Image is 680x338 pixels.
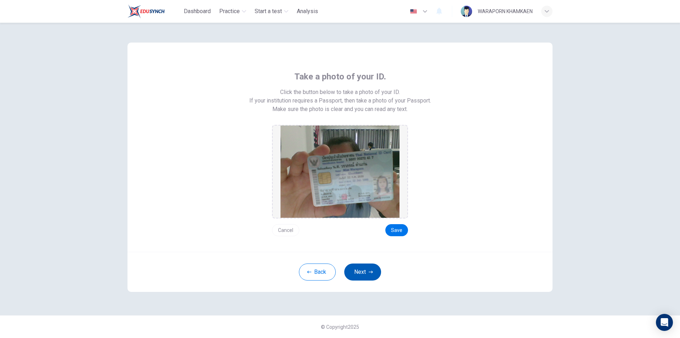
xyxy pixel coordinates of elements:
img: Train Test logo [127,4,165,18]
button: Analysis [294,5,321,18]
img: en [409,9,418,14]
button: Dashboard [181,5,214,18]
img: preview screemshot [280,126,399,218]
button: Save [385,224,408,236]
button: Next [344,264,381,281]
div: WARAPORN KHAMKAEN [478,7,533,16]
span: Start a test [255,7,282,16]
div: Open Intercom Messenger [656,314,673,331]
button: Back [299,264,336,281]
button: Start a test [252,5,291,18]
span: Click the button below to take a photo of your ID. If your institution requires a Passport, then ... [249,88,431,105]
button: Practice [216,5,249,18]
button: Cancel [272,224,299,236]
span: Dashboard [184,7,211,16]
span: Take a photo of your ID. [294,71,386,82]
span: Make sure the photo is clear and you can read any text. [272,105,408,113]
a: Train Test logo [127,4,181,18]
span: Analysis [297,7,318,16]
img: Profile picture [461,6,472,17]
span: Practice [219,7,240,16]
span: © Copyright 2025 [321,324,359,330]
